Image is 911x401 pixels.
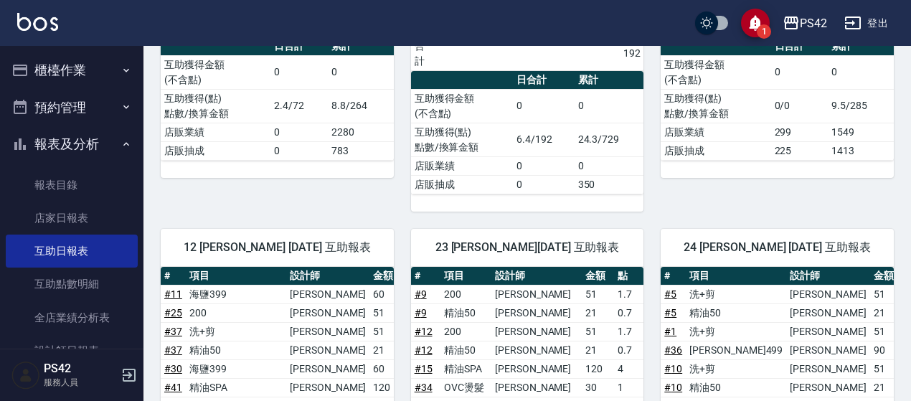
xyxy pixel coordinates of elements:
td: 6.4/192 [513,123,574,156]
td: 店販抽成 [411,175,514,194]
th: 金額 [870,267,900,286]
td: 200 [186,303,286,322]
td: [PERSON_NAME] [786,359,869,378]
td: [PERSON_NAME] [786,322,869,341]
td: 51 [870,359,900,378]
td: 店販業績 [411,156,514,175]
a: #10 [664,363,682,374]
td: [PERSON_NAME] [286,359,369,378]
th: 項目 [440,267,491,286]
td: 200 [440,285,491,303]
td: 店販業績 [661,123,770,141]
td: [PERSON_NAME] [491,303,582,322]
td: 60 [369,285,397,303]
a: #41 [164,382,182,393]
td: 2280 [328,123,394,141]
a: #9 [415,288,427,300]
td: 互助獲得(點) 點數/換算金額 [411,123,514,156]
td: 21 [582,341,614,359]
td: 店販抽成 [661,141,770,160]
td: [PERSON_NAME] [786,378,869,397]
a: 店家日報表 [6,202,138,235]
td: 21 [870,378,900,397]
a: 互助點數明細 [6,268,138,301]
a: #5 [664,307,676,319]
td: 783 [328,141,394,160]
th: 金額 [369,267,397,286]
td: 9.5/285 [828,89,894,123]
td: 精油SPA [440,359,491,378]
th: 累計 [575,71,644,90]
td: 0 [828,55,894,89]
td: 21 [870,303,900,322]
td: 精油50 [440,303,491,322]
td: [PERSON_NAME] [286,285,369,303]
img: Logo [17,13,58,31]
td: 互助獲得(點) 點數/換算金額 [661,89,770,123]
td: [PERSON_NAME] [286,378,369,397]
td: 0.7 [614,341,643,359]
td: 互助獲得金額 (不含點) [661,55,770,89]
a: #37 [164,344,182,356]
td: 互助獲得金額 (不含點) [161,55,270,89]
a: #9 [415,307,427,319]
h5: PS42 [44,362,117,376]
td: 0 [575,156,644,175]
a: #25 [164,307,182,319]
p: 服務人員 [44,376,117,389]
td: 0 [270,123,328,141]
td: 21 [582,303,614,322]
td: 299 [771,123,829,141]
td: 海鹽399 [186,285,286,303]
div: PS42 [800,14,827,32]
td: 90 [870,341,900,359]
td: 8.8/264 [328,89,394,123]
th: 日合計 [771,37,829,56]
th: 項目 [186,267,286,286]
button: 登出 [839,10,894,37]
td: 51 [369,303,397,322]
table: a dense table [661,37,894,161]
th: 累計 [328,37,394,56]
td: 1 [614,378,643,397]
td: [PERSON_NAME] [491,322,582,341]
span: 12 [PERSON_NAME] [DATE] 互助報表 [178,240,377,255]
a: #37 [164,326,182,337]
a: #5 [664,288,676,300]
td: 60 [369,359,397,378]
th: # [411,267,440,286]
button: 報表及分析 [6,126,138,163]
td: 0.7 [614,303,643,322]
td: 4 [614,359,643,378]
td: 120 [582,359,614,378]
td: 51 [582,322,614,341]
td: 21 [369,341,397,359]
td: 1549 [828,123,894,141]
th: 設計師 [286,267,369,286]
td: 24.3/729 [575,123,644,156]
table: a dense table [411,71,644,194]
th: 設計師 [491,267,582,286]
th: 金額 [582,267,614,286]
td: 洗+剪 [686,285,786,303]
td: 店販業績 [161,123,270,141]
td: 0/0 [771,89,829,123]
a: #1 [664,326,676,337]
td: 1413 [828,141,894,160]
td: OVC燙髮 [440,378,491,397]
td: 洗+剪 [186,322,286,341]
td: 200 [440,322,491,341]
a: #11 [164,288,182,300]
td: 0 [513,89,574,123]
td: 350 [575,175,644,194]
span: 1 [757,24,771,39]
a: 互助日報表 [6,235,138,268]
td: 洗+剪 [686,359,786,378]
button: 櫃檯作業 [6,52,138,89]
td: [PERSON_NAME]499 [686,341,786,359]
span: 23 [PERSON_NAME][DATE] 互助報表 [428,240,627,255]
a: 報表目錄 [6,169,138,202]
td: [PERSON_NAME] [286,322,369,341]
td: [PERSON_NAME] [286,303,369,322]
td: [PERSON_NAME] [491,359,582,378]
